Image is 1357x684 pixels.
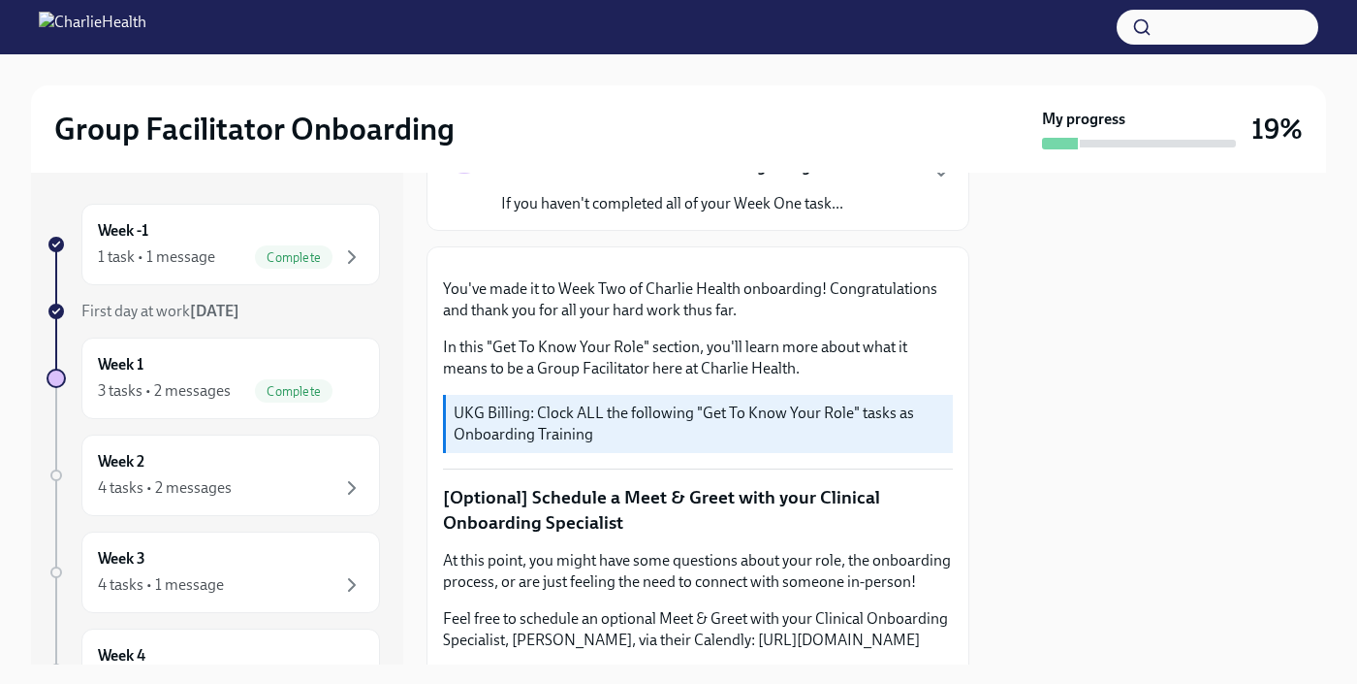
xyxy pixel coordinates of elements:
[454,403,945,445] p: UKG Billing: Clock ALL the following "Get To Know Your Role" tasks as Onboarding Training
[443,550,953,593] p: At this point, you might have some questions about your role, the onboarding process, or are just...
[81,302,239,320] span: First day at work
[98,220,148,242] h6: Week -1
[443,278,953,321] p: You've made it to Week Two of Charlie Health onboarding! Congratulations and thank you for all yo...
[47,532,380,613] a: Week 34 tasks • 1 message
[443,608,953,651] p: Feel free to schedule an optional Meet & Greet with your Clinical Onboarding Specialist, [PERSON_...
[98,354,143,375] h6: Week 1
[47,204,380,285] a: Week -11 task • 1 messageComplete
[98,477,232,499] div: 4 tasks • 2 messages
[54,110,455,148] h2: Group Facilitator Onboarding
[47,301,380,322] a: First day at work[DATE]
[255,250,332,265] span: Complete
[98,574,224,596] div: 4 tasks • 1 message
[190,302,239,320] strong: [DATE]
[443,485,953,535] p: [Optional] Schedule a Meet & Greet with your Clinical Onboarding Specialist
[443,337,953,379] p: In this "Get To Know Your Role" section, you'll learn more about what it means to be a Group Faci...
[39,12,146,43] img: CharlieHealth
[1042,109,1125,130] strong: My progress
[98,451,144,472] h6: Week 2
[98,548,145,570] h6: Week 3
[47,435,380,516] a: Week 24 tasks • 2 messages
[98,645,145,667] h6: Week 4
[501,193,843,214] p: If you haven't completed all of your Week One task...
[47,338,380,419] a: Week 13 tasks • 2 messagesComplete
[255,384,332,399] span: Complete
[98,246,215,268] div: 1 task • 1 message
[98,380,231,402] div: 3 tasks • 2 messages
[1251,112,1303,147] h3: 19%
